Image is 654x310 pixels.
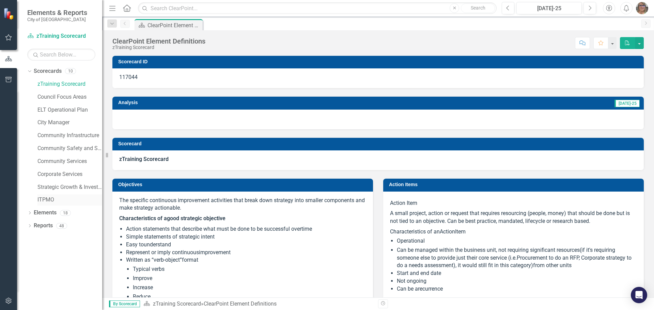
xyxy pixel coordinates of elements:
[119,156,169,162] strong: zTraining Scorecard
[37,132,102,140] a: Community Infrastructure
[213,233,215,240] span: t
[204,300,277,307] div: ClearPoint Element Definitions
[109,300,140,307] span: By Scorecard
[614,100,640,107] span: [DATE]-25
[119,197,365,211] span: The specific continuous improvement activities that break down strategy into smaller components a...
[126,249,199,256] span: Represent or imply continuous
[471,5,485,11] span: Search
[133,275,152,281] span: Improve
[390,210,630,224] span: A small project, action or request that requires resourcing (people, money) that should be done b...
[133,284,153,291] span: Increase
[118,59,640,64] h3: Scorecard ID
[37,106,102,114] a: ELT Operational Plan
[456,228,466,235] span: tem
[580,247,581,253] span: (
[138,2,497,14] input: Search ClearPoint...
[389,182,640,187] h3: Action Items
[147,21,201,30] div: ClearPoint Element Definitions
[118,182,370,187] h3: Objectives
[301,226,312,232] span: time
[37,119,102,127] a: City Manager
[461,3,495,13] button: Search
[390,200,417,206] span: Action Item
[144,241,171,248] span: understand
[636,2,648,14] img: Rosaline Wood
[112,45,205,50] div: zTraining Scorecard
[27,9,87,17] span: Elements & Reports
[126,241,144,248] span: Easy to
[397,278,426,284] span: Not ongoing
[133,293,151,300] span: Reduce
[397,270,441,276] span: Start and end date
[126,226,301,232] span: Action statements that describe what must be done to be successful over
[455,228,456,235] span: I
[27,32,95,40] a: zTraining Scorecard
[37,93,102,101] a: Council Focus Areas
[397,247,580,253] span: Can be managed within the business unit, not requiring significant resources
[440,228,443,235] span: A
[34,67,62,75] a: Scorecards
[199,249,231,256] span: improvement
[126,233,213,240] span: Simple statements of strategic inten
[443,228,455,235] span: ction
[390,228,440,235] span: Characteristics of an
[631,287,647,303] div: Open Intercom Messenger
[112,37,205,45] div: ClearPoint Element Definitions
[65,68,76,74] div: 10
[510,255,517,261] span: i.e.
[37,145,102,152] a: Community Safety and Social Services
[167,215,225,222] strong: good strategic objective
[112,68,644,88] div: 117044
[37,183,102,191] a: Strategic Growth & Investment
[143,300,373,308] div: »
[119,215,167,222] strong: Characteristics of a
[182,257,198,263] span: format
[34,209,57,217] a: Elements
[397,285,418,292] span: Can be a
[533,262,572,268] span: from other units
[519,4,579,13] div: [DATE]-25
[34,222,53,230] a: Reports
[418,285,443,292] span: recurrence
[126,257,182,263] span: Written as “verb-object”
[153,300,201,307] a: zTraining Scorecard
[516,2,582,14] button: [DATE]-25
[118,100,343,105] h3: Analysis
[37,80,102,88] a: zTraining Scorecard
[3,7,15,19] img: ClearPoint Strategy
[397,247,615,261] span: if it's requiring someone else to provide just their core service (
[56,223,67,229] div: 48
[27,17,87,22] small: City of [GEOGRAPHIC_DATA]
[118,141,640,146] h3: Scorecard
[397,238,425,244] span: Operational
[37,170,102,178] a: Corporate Services
[37,158,102,165] a: Community Services
[60,210,71,216] div: 18
[27,49,95,61] input: Search Below...
[133,265,366,273] li: Typical verbs
[37,196,102,204] a: ITPMO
